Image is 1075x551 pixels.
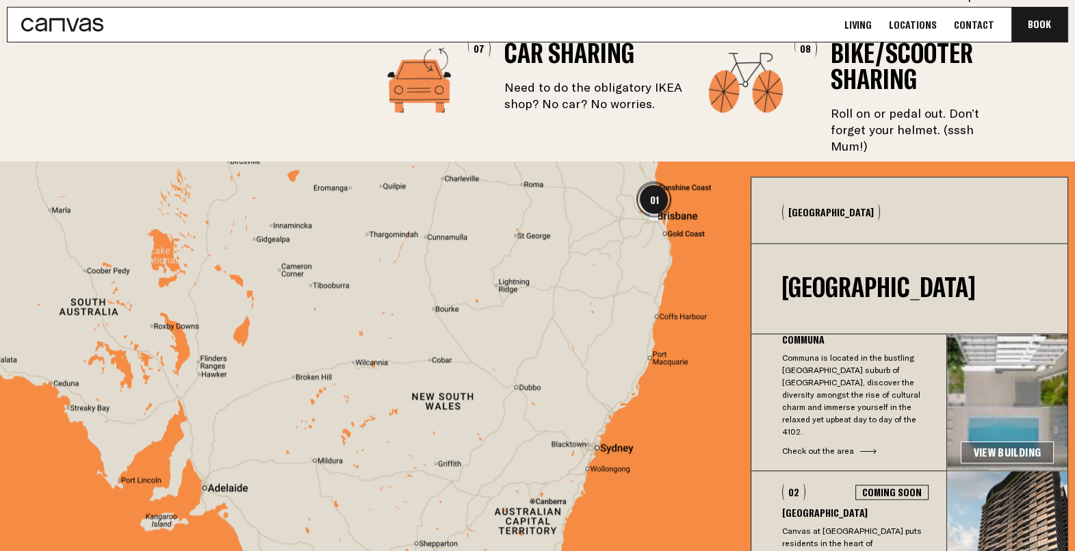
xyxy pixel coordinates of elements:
[855,485,929,500] div: Coming Soon
[782,203,880,220] button: [GEOGRAPHIC_DATA]
[782,507,929,518] h3: [GEOGRAPHIC_DATA]
[947,298,1067,470] img: 67b7cc4d9422ff3188516097c9650704bc7da4d7-3375x1780.jpg
[631,176,676,221] div: 02
[950,18,998,32] a: Contact
[1011,8,1067,42] button: Book
[782,445,929,457] div: Check out the area
[782,334,929,345] h3: Communa
[840,18,876,32] a: Living
[751,298,946,470] button: CommunaCommuna is located in the bustling [GEOGRAPHIC_DATA] suburb of [GEOGRAPHIC_DATA], discover...
[782,483,805,500] div: 02
[632,177,677,222] div: 01
[961,441,1054,463] a: View Building
[782,352,929,438] p: Communa is located in the bustling [GEOGRAPHIC_DATA] suburb of [GEOGRAPHIC_DATA], discover the di...
[885,18,941,32] a: Locations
